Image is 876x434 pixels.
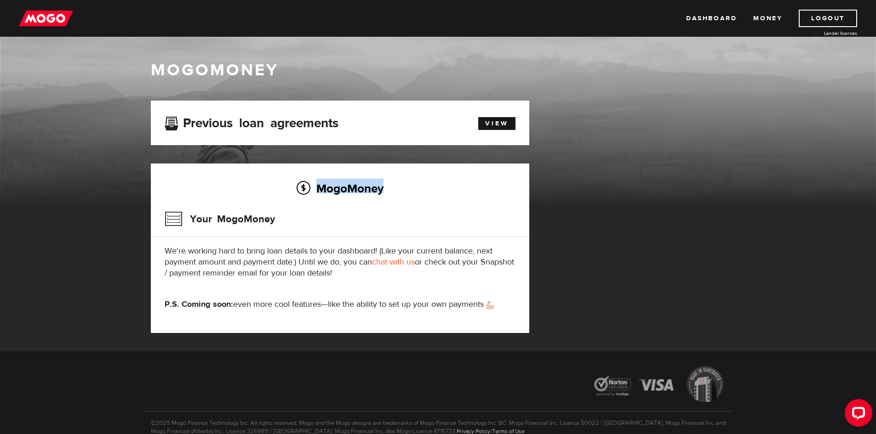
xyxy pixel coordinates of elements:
[585,359,733,411] img: legal-icons-92a2ffecb4d32d839781d1b4e4802d7b.png
[165,299,233,310] strong: P.S. Coming soon:
[372,257,415,267] a: chat with us
[165,179,515,198] h2: MogoMoney
[165,299,515,310] p: even more cool features—like the ability to set up your own payments
[165,207,275,231] h3: Your MogoMoney
[837,395,876,434] iframe: LiveChat chat widget
[165,116,338,128] h3: Previous loan agreements
[151,61,726,80] h1: MogoMoney
[165,246,515,279] p: We're working hard to bring loan details to your dashboard! (Like your current balance, next paym...
[799,10,857,27] a: Logout
[753,10,782,27] a: Money
[686,10,737,27] a: Dashboard
[487,301,494,309] img: strong arm emoji
[788,30,857,37] a: Lender licences
[19,10,73,27] img: mogo_logo-11ee424be714fa7cbb0f0f49df9e16ec.png
[478,117,515,130] a: View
